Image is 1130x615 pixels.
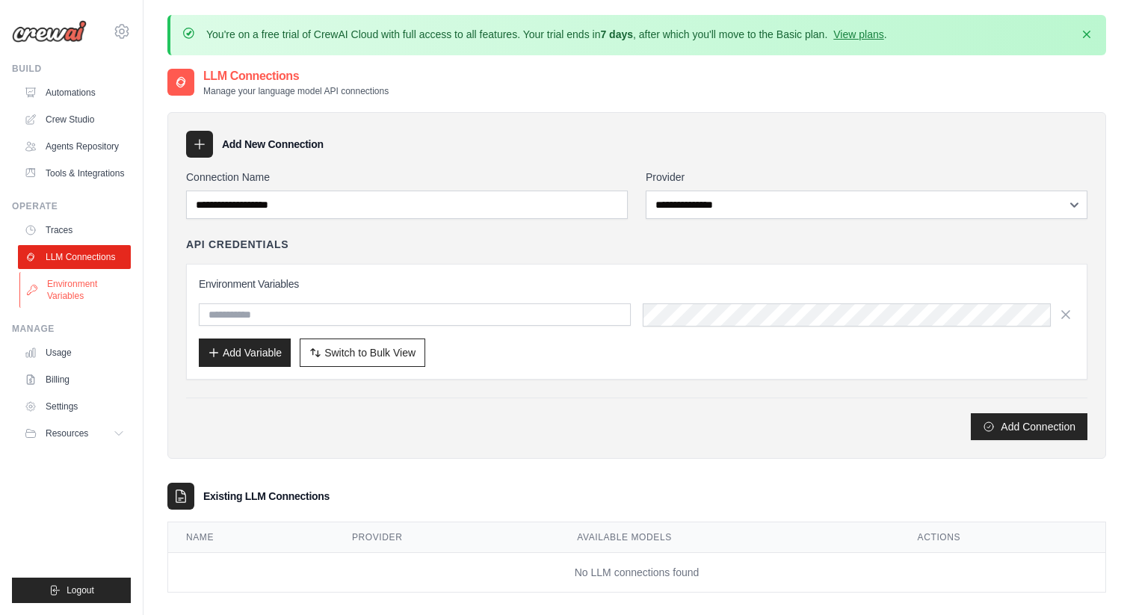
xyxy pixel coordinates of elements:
[19,272,132,308] a: Environment Variables
[186,237,288,252] h4: API Credentials
[203,489,330,504] h3: Existing LLM Connections
[222,137,324,152] h3: Add New Connection
[199,276,1075,291] h3: Environment Variables
[18,135,131,158] a: Agents Repository
[12,578,131,603] button: Logout
[18,81,131,105] a: Automations
[12,200,131,212] div: Operate
[18,245,131,269] a: LLM Connections
[186,170,628,185] label: Connection Name
[18,161,131,185] a: Tools & Integrations
[18,108,131,132] a: Crew Studio
[199,339,291,367] button: Add Variable
[203,85,389,97] p: Manage your language model API connections
[168,522,334,553] th: Name
[12,63,131,75] div: Build
[324,345,416,360] span: Switch to Bulk View
[900,522,1105,553] th: Actions
[203,67,389,85] h2: LLM Connections
[300,339,425,367] button: Switch to Bulk View
[67,584,94,596] span: Logout
[18,395,131,418] a: Settings
[206,27,887,42] p: You're on a free trial of CrewAI Cloud with full access to all features. Your trial ends in , aft...
[646,170,1087,185] label: Provider
[600,28,633,40] strong: 7 days
[18,368,131,392] a: Billing
[12,20,87,43] img: Logo
[334,522,559,553] th: Provider
[559,522,899,553] th: Available Models
[971,413,1087,440] button: Add Connection
[18,218,131,242] a: Traces
[18,421,131,445] button: Resources
[46,427,88,439] span: Resources
[12,323,131,335] div: Manage
[18,341,131,365] a: Usage
[168,552,1105,592] td: No LLM connections found
[833,28,883,40] a: View plans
